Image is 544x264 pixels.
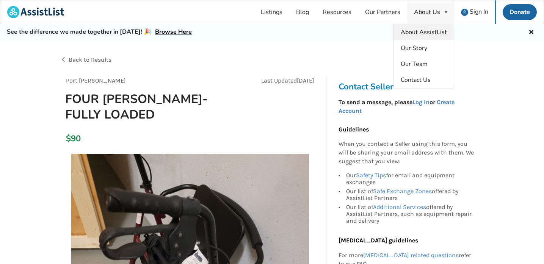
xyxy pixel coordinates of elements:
[401,44,427,52] span: Our Story
[7,28,192,36] h5: See the difference we made together in [DATE]! 🎉
[297,77,314,84] span: [DATE]
[503,4,537,20] a: Donate
[401,76,431,84] span: Contact Us
[461,9,468,16] img: user icon
[346,172,474,187] div: Our for email and equipment exchanges
[412,98,430,106] a: Log In
[339,98,455,114] a: Create Account
[59,91,238,122] h1: FOUR [PERSON_NAME]-FULLY LOADED
[339,81,478,92] h3: Contact Seller
[339,140,474,166] p: When you contact a Seller using this form, you will be sharing your email address with them. We s...
[339,98,455,114] strong: To send a message, please or
[339,126,369,133] b: Guidelines
[316,0,358,24] a: Resources
[373,203,426,211] a: Additional Services
[69,56,111,63] span: Back to Results
[261,77,297,84] span: Last Updated
[66,77,126,84] span: Port [PERSON_NAME]
[289,0,316,24] a: Blog
[358,0,407,24] a: Our Partners
[401,28,447,36] span: About AssistList
[254,0,289,24] a: Listings
[373,187,432,195] a: Safe Exchange Zones
[356,172,386,179] a: Safety Tips
[346,187,474,203] div: Our list of offered by AssistList Partners
[339,237,418,244] b: [MEDICAL_DATA] guidelines
[155,28,192,36] a: Browse Here
[7,6,64,18] img: assistlist-logo
[470,8,488,16] span: Sign In
[66,133,70,144] div: $90
[401,60,428,68] span: Our Team
[454,0,495,24] a: user icon Sign In
[363,252,459,259] a: [MEDICAL_DATA] related questions
[414,9,440,15] div: About Us
[346,203,474,224] div: Our list of offered by AssistList Partners, such as equipment repair and delivery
